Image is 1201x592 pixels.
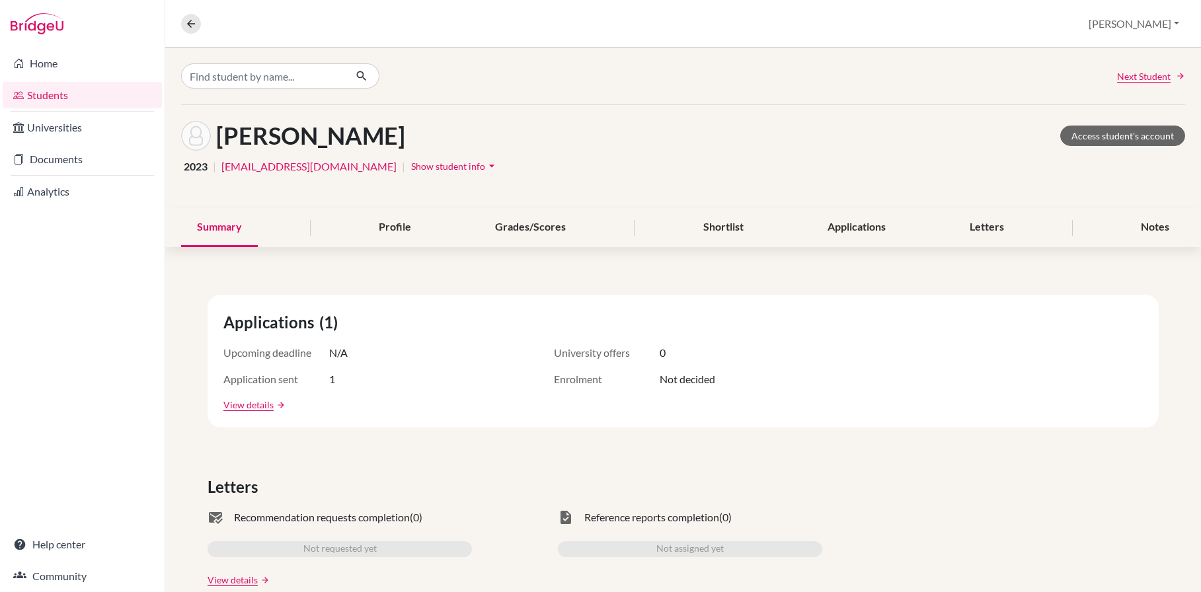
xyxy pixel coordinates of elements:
span: Enrolment [554,371,660,387]
span: Application sent [223,371,329,387]
button: [PERSON_NAME] [1083,11,1185,36]
span: 0 [660,345,666,361]
span: task [558,509,574,525]
a: [EMAIL_ADDRESS][DOMAIN_NAME] [221,159,397,174]
div: Summary [181,208,258,247]
a: Home [3,50,162,77]
i: arrow_drop_down [485,159,498,172]
span: Reference reports completion [584,509,719,525]
span: (1) [319,311,343,334]
a: View details [208,573,258,587]
span: 1 [329,371,335,387]
div: Letters [954,208,1020,247]
a: Documents [3,146,162,172]
h1: [PERSON_NAME] [216,122,405,150]
img: Aidan Robert Moore's avatar [181,121,211,151]
span: 2023 [184,159,208,174]
span: | [213,159,216,174]
span: Show student info [411,161,485,172]
span: Upcoming deadline [223,345,329,361]
button: Show student infoarrow_drop_down [410,156,499,176]
a: Community [3,563,162,589]
a: Students [3,82,162,108]
a: Help center [3,531,162,558]
a: Next Student [1117,69,1185,83]
a: View details [223,398,274,412]
div: Grades/Scores [479,208,582,247]
a: Analytics [3,178,162,205]
span: Applications [223,311,319,334]
div: Profile [363,208,427,247]
div: Applications [812,208,902,247]
span: Letters [208,475,263,499]
a: arrow_forward [274,400,286,410]
span: (0) [719,509,732,525]
a: Universities [3,114,162,141]
span: N/A [329,345,348,361]
span: University offers [554,345,660,361]
div: Notes [1125,208,1185,247]
a: Access student's account [1060,126,1185,146]
span: Next Student [1117,69,1171,83]
span: Recommendation requests completion [234,509,410,525]
span: mark_email_read [208,509,223,525]
div: Shortlist [687,208,759,247]
span: Not requested yet [303,541,377,557]
span: Not decided [660,371,715,387]
span: | [402,159,405,174]
span: Not assigned yet [656,541,724,557]
span: (0) [410,509,422,525]
img: Bridge-U [11,13,63,34]
input: Find student by name... [181,63,345,89]
a: arrow_forward [258,575,270,585]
